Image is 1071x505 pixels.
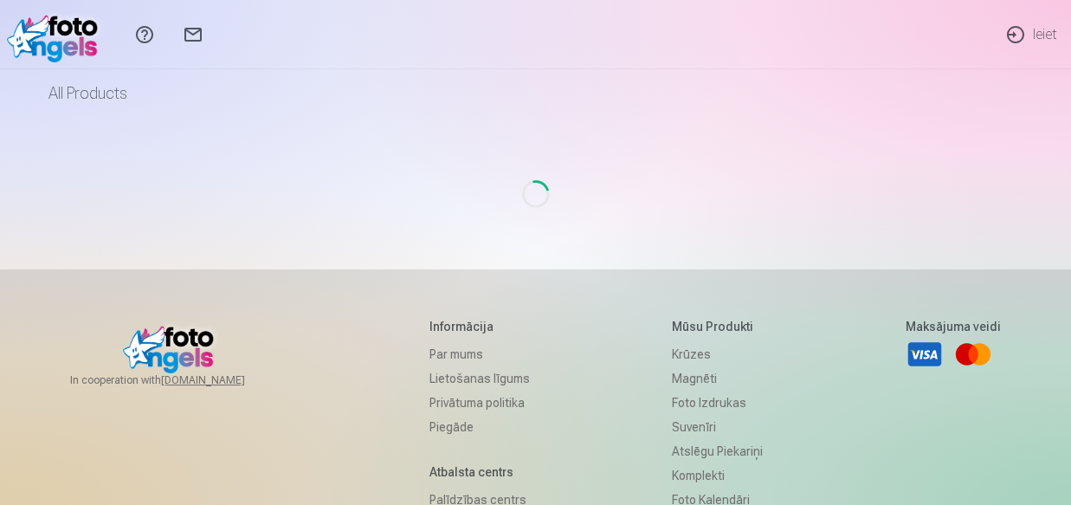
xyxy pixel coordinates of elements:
[672,463,763,488] a: Komplekti
[429,366,530,391] a: Lietošanas līgums
[906,318,1001,335] h5: Maksājuma veidi
[429,463,530,481] h5: Atbalsta centrs
[672,391,763,415] a: Foto izdrukas
[672,318,763,335] h5: Mūsu produkti
[429,391,530,415] a: Privātuma politika
[429,415,530,439] a: Piegāde
[70,373,287,387] span: In cooperation with
[672,366,763,391] a: Magnēti
[672,439,763,463] a: Atslēgu piekariņi
[161,373,287,387] a: [DOMAIN_NAME]
[429,342,530,366] a: Par mums
[672,342,763,366] a: Krūzes
[429,318,530,335] h5: Informācija
[906,335,944,373] a: Visa
[672,415,763,439] a: Suvenīri
[7,7,106,62] img: /v1
[954,335,992,373] a: Mastercard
